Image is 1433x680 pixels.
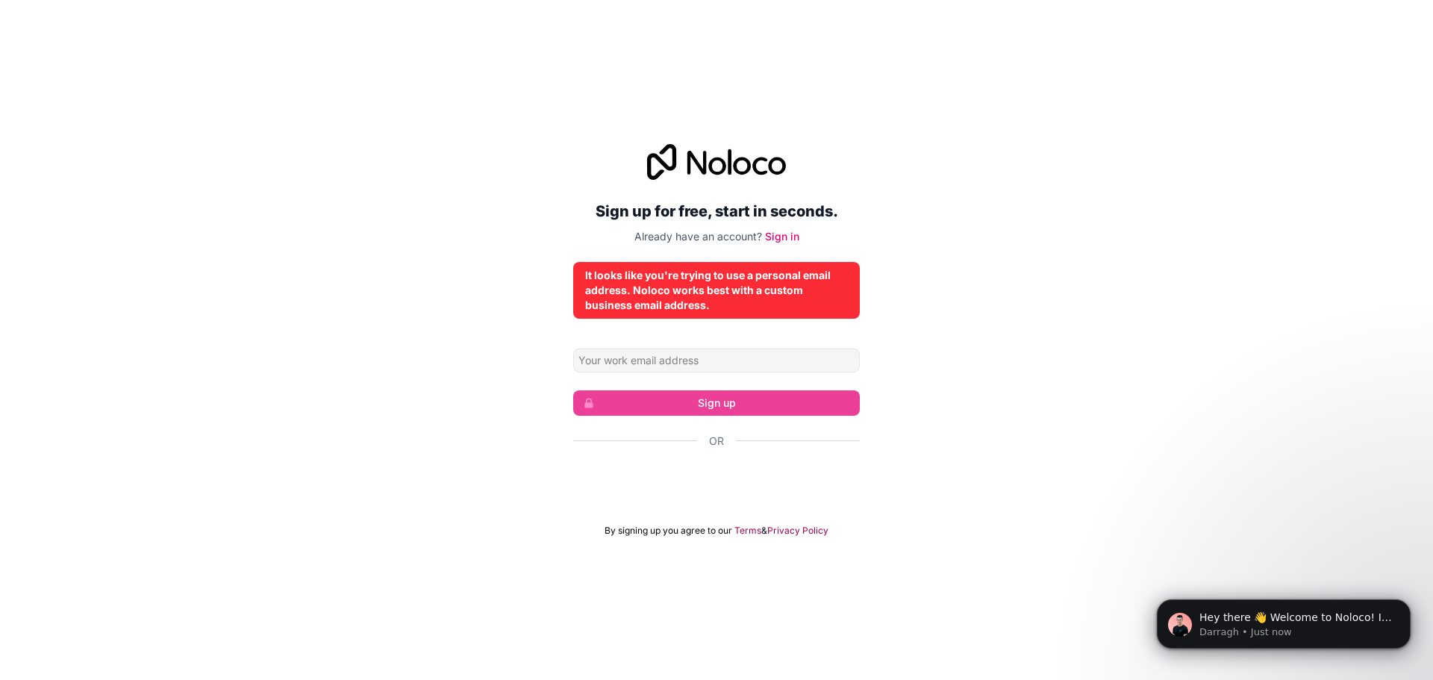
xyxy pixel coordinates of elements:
a: Terms [734,525,761,537]
span: Or [709,434,724,449]
a: Privacy Policy [767,525,828,537]
h2: Sign up for free, start in seconds. [573,198,860,225]
span: & [761,525,767,537]
div: It looks like you're trying to use a personal email address. Noloco works best with a custom busi... [585,268,848,313]
button: Sign up [573,390,860,416]
iframe: Intercom notifications message [1134,568,1433,673]
span: Already have an account? [634,230,762,243]
iframe: Sign in with Google Button [566,465,867,498]
a: Sign in [765,230,799,243]
input: Email address [573,349,860,372]
span: By signing up you agree to our [605,525,732,537]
